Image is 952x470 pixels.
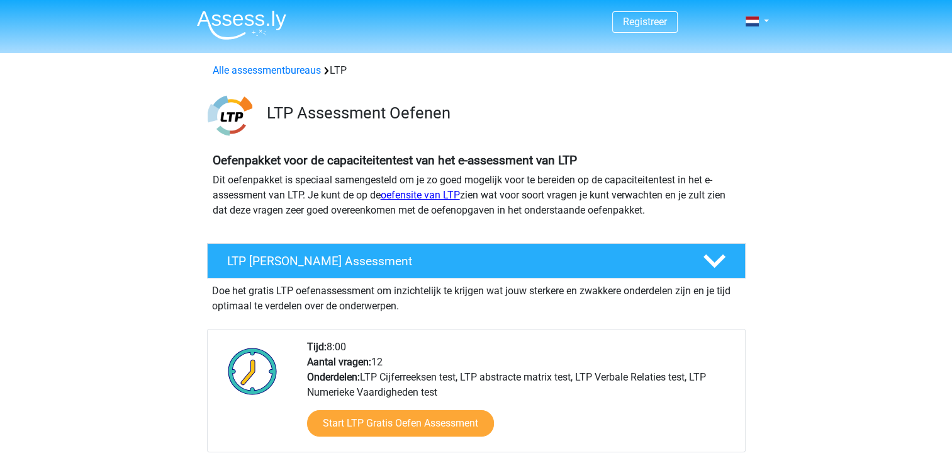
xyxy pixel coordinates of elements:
a: LTP [PERSON_NAME] Assessment [202,243,751,278]
b: Aantal vragen: [307,356,371,368]
a: oefensite van LTP [381,189,460,201]
a: Alle assessmentbureaus [213,64,321,76]
b: Oefenpakket voor de capaciteitentest van het e-assessment van LTP [213,153,577,168]
img: Assessly [197,10,286,40]
div: Doe het gratis LTP oefenassessment om inzichtelijk te krijgen wat jouw sterkere en zwakkere onder... [207,278,746,314]
div: LTP [208,63,745,78]
img: Klok [221,340,284,403]
a: Start LTP Gratis Oefen Assessment [307,410,494,437]
p: Dit oefenpakket is speciaal samengesteld om je zo goed mogelijk voor te bereiden op de capaciteit... [213,173,740,218]
a: Registreer [623,16,667,28]
h4: LTP [PERSON_NAME] Assessment [227,254,683,268]
b: Onderdelen: [307,371,360,383]
h3: LTP Assessment Oefenen [267,103,736,123]
b: Tijd: [307,341,327,353]
div: 8:00 12 LTP Cijferreeksen test, LTP abstracte matrix test, LTP Verbale Relaties test, LTP Numerie... [298,340,744,452]
img: ltp.png [208,93,252,138]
